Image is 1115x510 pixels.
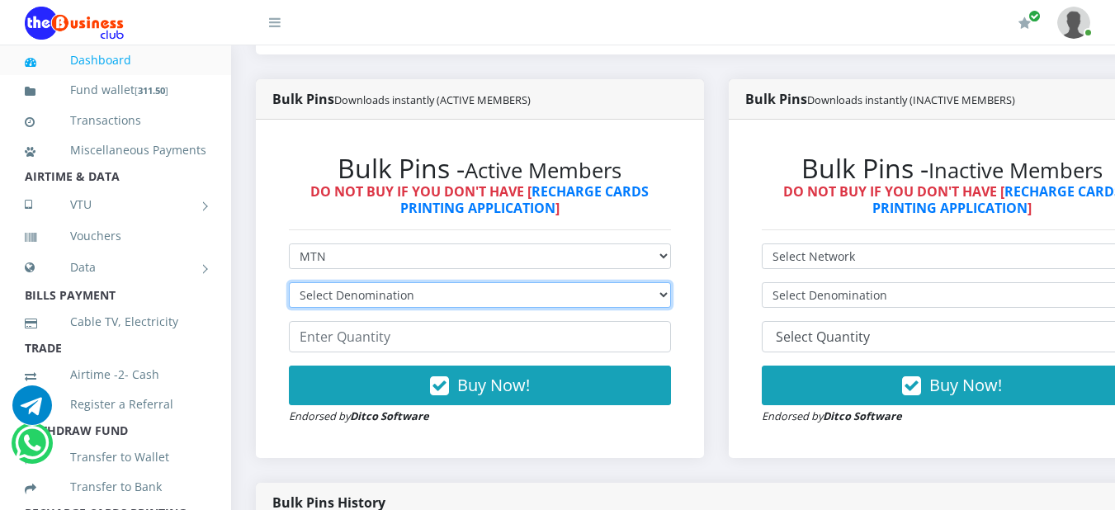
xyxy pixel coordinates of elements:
[465,156,621,185] small: Active Members
[25,247,206,288] a: Data
[25,71,206,110] a: Fund wallet[311.50]
[457,374,530,396] span: Buy Now!
[138,84,165,97] b: 311.50
[400,182,650,216] a: RECHARGE CARDS PRINTING APPLICATION
[823,408,902,423] strong: Ditco Software
[350,408,429,423] strong: Ditco Software
[25,41,206,79] a: Dashboard
[289,321,671,352] input: Enter Quantity
[135,84,168,97] small: [ ]
[1057,7,1090,39] img: User
[25,356,206,394] a: Airtime -2- Cash
[310,182,649,216] strong: DO NOT BUY IF YOU DON'T HAVE [ ]
[25,184,206,225] a: VTU
[762,408,902,423] small: Endorsed by
[25,303,206,341] a: Cable TV, Electricity
[334,92,531,107] small: Downloads instantly (ACTIVE MEMBERS)
[272,90,531,108] strong: Bulk Pins
[25,468,206,506] a: Transfer to Bank
[25,102,206,139] a: Transactions
[289,366,671,405] button: Buy Now!
[15,436,49,463] a: Chat for support
[12,398,52,425] a: Chat for support
[289,408,429,423] small: Endorsed by
[928,156,1103,185] small: Inactive Members
[745,90,1015,108] strong: Bulk Pins
[25,438,206,476] a: Transfer to Wallet
[1028,10,1041,22] span: Renew/Upgrade Subscription
[25,385,206,423] a: Register a Referral
[289,153,671,184] h2: Bulk Pins -
[25,131,206,169] a: Miscellaneous Payments
[25,217,206,255] a: Vouchers
[1018,17,1031,30] i: Renew/Upgrade Subscription
[25,7,124,40] img: Logo
[807,92,1015,107] small: Downloads instantly (INACTIVE MEMBERS)
[929,374,1002,396] span: Buy Now!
